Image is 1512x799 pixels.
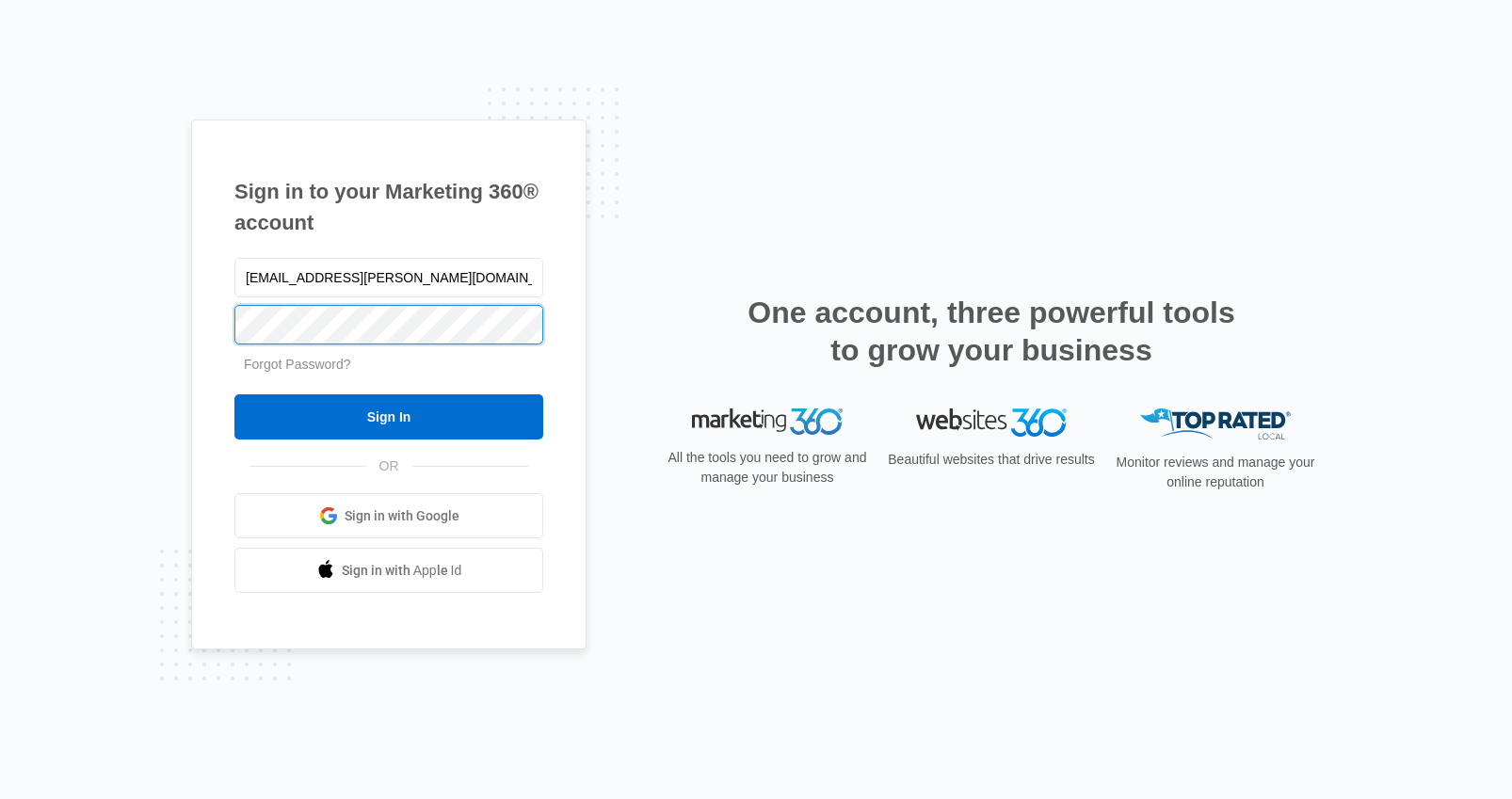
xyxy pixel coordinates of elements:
img: Marketing 360 [692,408,843,435]
span: Sign in with Google [345,506,459,526]
a: Sign in with Apple Id [234,548,543,593]
input: Sign In [234,394,543,439]
p: All the tools you need to grow and manage your business [662,448,873,487]
h1: Sign in to your Marketing 360® account [234,176,543,238]
input: Email [234,258,543,297]
span: Sign in with Apple Id [342,561,462,581]
img: Top Rated Local [1140,408,1291,439]
a: Sign in with Google [234,493,543,538]
span: OR [366,456,412,476]
h2: One account, three powerful tools to grow your business [742,294,1241,369]
p: Beautiful websites that drive results [886,450,1097,470]
img: Websites 360 [916,408,1067,436]
p: Monitor reviews and manage your online reputation [1110,453,1321,492]
a: Forgot Password? [244,357,351,372]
